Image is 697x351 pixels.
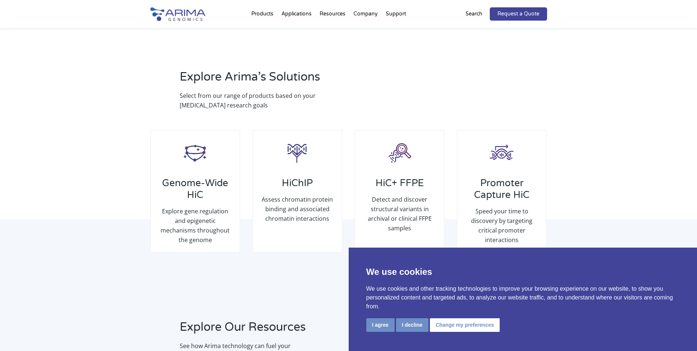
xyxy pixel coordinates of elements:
p: We use cookies [366,265,680,279]
h2: Explore Arima’s Solutions [180,69,338,91]
p: Select from our range of products based on your [MEDICAL_DATA] research goals [180,91,338,110]
h3: Promoter Capture HiC [465,177,539,206]
p: Assess chromatin protein binding and associated chromatin interactions [261,195,335,223]
p: Speed your time to discovery by targeting critical promoter interactions [465,206,539,245]
button: Change my preferences [430,318,500,332]
button: I decline [396,318,428,332]
button: I agree [366,318,395,332]
p: Detect and discover structural variants in archival or clinical FFPE samples [363,195,437,233]
h3: HiChIP [261,177,335,195]
h3: HiC+ FFPE [363,177,437,195]
p: Explore gene regulation and epigenetic mechanisms throughout the genome [158,206,233,245]
img: HiCHiP_Icon_Arima-Genomics.png [283,138,312,167]
p: We use cookies and other tracking technologies to improve your browsing experience on our website... [366,284,680,311]
img: HiC_Icon_Arima-Genomics.png [180,138,210,167]
p: Search [466,9,482,19]
img: Capture-HiC_Icon_Arima-Genomics.png [385,138,414,167]
a: Request a Quote [490,7,547,21]
img: Arima-Genomics-logo [150,7,205,21]
h2: Explore Our Resources [180,319,338,341]
img: Promoter-HiC_Icon_Arima-Genomics.png [487,138,517,167]
h3: Genome-Wide HiC [158,177,233,206]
